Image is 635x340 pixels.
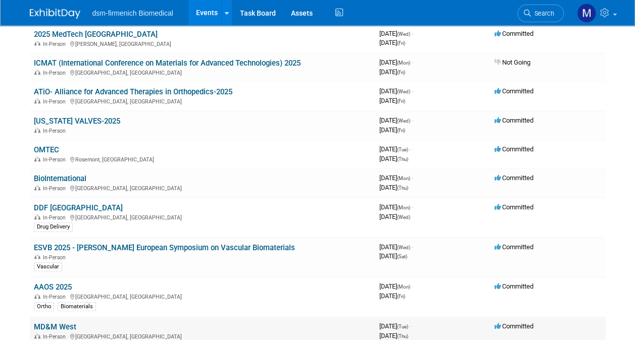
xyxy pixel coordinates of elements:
a: BioInternational [34,174,86,183]
span: [DATE] [379,292,405,300]
span: (Wed) [397,118,410,124]
img: In-Person Event [34,98,40,103]
span: (Wed) [397,89,410,94]
a: ESVB 2025 - [PERSON_NAME] European Symposium on Vascular Biomaterials [34,243,295,252]
div: [GEOGRAPHIC_DATA], [GEOGRAPHIC_DATA] [34,213,371,221]
span: [DATE] [379,155,408,162]
div: Biomaterials [58,302,96,311]
span: (Mon) [397,284,410,290]
div: Drug Delivery [34,222,73,232]
span: (Tue) [397,147,408,152]
span: [DATE] [379,117,413,124]
span: (Wed) [397,245,410,250]
div: [GEOGRAPHIC_DATA], [GEOGRAPHIC_DATA] [34,292,371,300]
a: DDF [GEOGRAPHIC_DATA] [34,203,123,212]
span: In-Person [43,254,69,261]
span: [DATE] [379,126,405,134]
a: OMTEC [34,145,59,154]
img: In-Person Event [34,254,40,259]
img: Melanie Davison [577,4,596,23]
span: Committed [495,282,533,290]
span: Not Going [495,59,530,66]
span: (Thu) [397,156,408,162]
span: - [412,117,413,124]
img: In-Person Event [34,214,40,219]
div: Rosemont, [GEOGRAPHIC_DATA] [34,155,371,163]
span: Search [531,10,554,17]
div: Vascular [34,262,62,271]
a: 2025 MedTech [GEOGRAPHIC_DATA] [34,30,158,39]
a: ICMAT (International Conference on Materials for Advanced Technologies) 2025 [34,59,301,68]
span: [DATE] [379,282,413,290]
span: Committed [495,117,533,124]
a: ATiO- Alliance for Advanced Therapies in Orthopedics-2025 [34,87,232,96]
span: Committed [495,87,533,95]
span: - [412,87,413,95]
span: (Thu) [397,333,408,339]
span: - [412,282,413,290]
span: (Mon) [397,60,410,66]
span: (Mon) [397,205,410,210]
span: In-Person [43,185,69,192]
span: Committed [495,145,533,153]
div: [PERSON_NAME], [GEOGRAPHIC_DATA] [34,39,371,47]
a: Search [517,5,564,22]
span: [DATE] [379,59,413,66]
img: In-Person Event [34,294,40,299]
span: (Fri) [397,70,405,75]
span: Committed [495,322,533,330]
span: Committed [495,30,533,37]
span: (Fri) [397,98,405,104]
span: [DATE] [379,87,413,95]
span: [DATE] [379,203,413,211]
span: In-Person [43,333,69,340]
span: [DATE] [379,30,413,37]
span: In-Person [43,41,69,47]
span: [DATE] [379,174,413,182]
span: (Mon) [397,176,410,181]
span: (Fri) [397,128,405,133]
span: In-Person [43,98,69,105]
span: - [410,145,411,153]
span: In-Person [43,156,69,163]
span: [DATE] [379,252,407,260]
span: (Thu) [397,185,408,191]
span: [DATE] [379,39,405,46]
div: [GEOGRAPHIC_DATA], [GEOGRAPHIC_DATA] [34,184,371,192]
img: In-Person Event [34,41,40,46]
span: [DATE] [379,322,411,330]
span: - [412,243,413,251]
div: [GEOGRAPHIC_DATA], [GEOGRAPHIC_DATA] [34,332,371,340]
span: [DATE] [379,332,408,339]
img: In-Person Event [34,333,40,338]
a: [US_STATE] VALVES-2025 [34,117,120,126]
span: [DATE] [379,68,405,76]
a: AAOS 2025 [34,282,72,292]
span: Committed [495,203,533,211]
span: [DATE] [379,243,413,251]
span: - [412,30,413,37]
span: Committed [495,174,533,182]
span: [DATE] [379,97,405,104]
span: (Fri) [397,294,405,299]
img: In-Person Event [34,70,40,75]
span: [DATE] [379,213,410,220]
span: In-Person [43,128,69,134]
span: (Wed) [397,31,410,37]
span: Committed [495,243,533,251]
span: - [410,322,411,330]
span: - [412,59,413,66]
span: (Fri) [397,40,405,46]
div: [GEOGRAPHIC_DATA], [GEOGRAPHIC_DATA] [34,68,371,76]
span: (Wed) [397,214,410,220]
img: In-Person Event [34,156,40,161]
img: In-Person Event [34,128,40,133]
div: [GEOGRAPHIC_DATA], [GEOGRAPHIC_DATA] [34,97,371,105]
span: In-Person [43,70,69,76]
span: (Sat) [397,254,407,259]
span: (Tue) [397,324,408,329]
span: - [412,174,413,182]
span: - [412,203,413,211]
div: Ortho [34,302,54,311]
a: MD&M West [34,322,76,331]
